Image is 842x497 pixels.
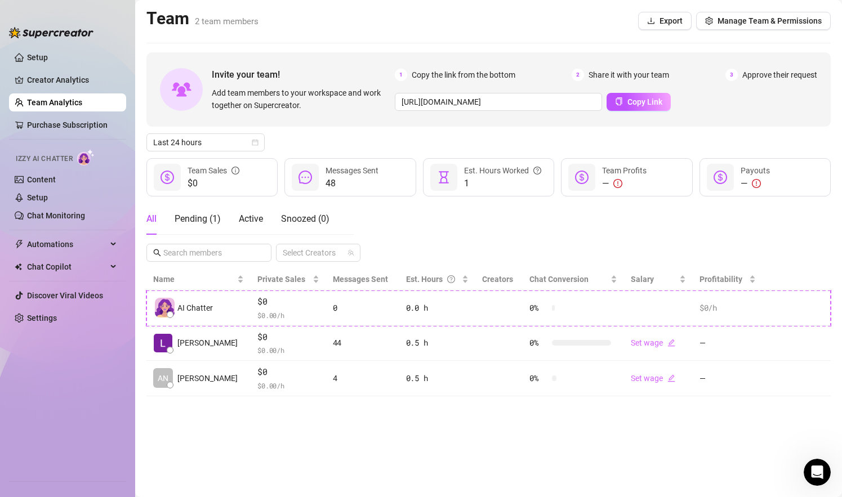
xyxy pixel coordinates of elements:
span: Invite your team! [212,68,395,82]
button: Copy Link [607,93,671,111]
p: CRM, Chatting and Management Tools [11,214,201,226]
span: thunderbolt [15,240,24,249]
h1: Help [99,5,129,24]
button: News [169,351,225,396]
span: Add team members to your workspace and work together on Supercreator. [212,87,390,111]
div: Close [198,5,218,25]
img: Chat Copilot [15,263,22,271]
div: Est. Hours [406,273,460,285]
a: Content [27,175,56,184]
span: Messages Sent [326,166,378,175]
span: dollar-circle [161,171,174,184]
span: info-circle [231,164,239,177]
span: edit [667,374,675,382]
span: dollar-circle [575,171,589,184]
span: News [186,379,208,387]
span: 3 [725,69,738,81]
iframe: Intercom live chat [804,459,831,486]
span: Chat Copilot [27,258,107,276]
div: Search for helpSearch for help [7,29,218,51]
a: Purchase Subscription [27,116,117,134]
span: edit [667,339,675,347]
button: Messages [56,351,113,396]
span: [PERSON_NAME] [177,372,238,384]
div: Pending ( 1 ) [175,212,221,226]
button: Export [638,12,692,30]
span: setting [705,17,713,25]
span: Approve their request [742,69,817,81]
span: 5 articles [11,126,48,138]
img: logo-BBDzfeDw.svg [9,27,93,38]
a: Settings [27,314,57,323]
span: Private Sales [257,275,305,284]
a: Set wageedit [631,338,675,347]
span: 1 [464,177,541,190]
span: copy [615,97,623,105]
span: team [348,249,354,256]
span: AI Chatter [177,302,213,314]
span: exclamation-circle [613,179,622,188]
span: Active [239,213,263,224]
span: Snoozed ( 0 ) [281,213,329,224]
div: 0.0 h [406,302,469,314]
span: Home [16,379,39,387]
span: $0 [257,365,319,379]
th: Name [146,268,251,290]
div: 44 [333,337,393,349]
span: Export [660,16,683,25]
div: 4 [333,372,393,384]
input: Search for help [7,29,218,51]
span: Name [153,273,235,285]
span: $ 0.00 /h [257,344,319,356]
p: Onboarding to Supercreator [11,112,201,124]
span: 0 % [529,337,547,349]
span: AN [158,372,168,384]
span: [PERSON_NAME] [177,337,238,349]
p: Izzy - AI Chatter [11,156,201,168]
a: Setup [27,53,48,62]
span: message [299,171,312,184]
input: Search members [163,247,256,259]
p: Answers to your common questions [11,298,201,310]
div: 0.5 h [406,337,469,349]
span: Izzy AI Chatter [16,154,73,164]
span: 48 [326,177,378,190]
span: 1 [395,69,407,81]
span: $0 [257,330,319,344]
span: Messages [65,379,104,387]
span: Copy the link from the bottom [412,69,515,81]
p: Frequently Asked Questions [11,284,201,295]
span: Last 24 hours [153,134,258,151]
span: 0 % [529,302,547,314]
span: Manage Team & Permissions [718,16,822,25]
span: search [153,249,161,257]
span: $0 [257,295,319,308]
div: Est. Hours Worked [464,164,541,177]
div: 0.5 h [406,372,469,384]
span: 0 % [529,372,547,384]
span: 13 articles [11,254,52,266]
a: Discover Viral Videos [27,291,103,300]
p: Learn about the Supercreator platform and its features [11,228,201,252]
img: AI Chatter [77,149,95,165]
span: calendar [252,139,259,146]
span: Messages Sent [333,275,388,284]
a: Setup [27,193,48,202]
p: Getting Started [11,98,201,110]
span: 2 [572,69,584,81]
span: Payouts [741,166,770,175]
div: — [741,177,770,190]
span: dollar-circle [714,171,727,184]
span: Copy Link [627,97,662,106]
img: izzy-ai-chatter-avatar-DDCN_rTZ.svg [155,298,175,317]
span: $0 [188,177,239,190]
span: $ 0.00 /h [257,380,319,391]
a: Set wageedit [631,374,675,383]
span: Salary [631,275,654,284]
span: exclamation-circle [752,179,761,188]
div: 0 [333,302,393,314]
span: question-circle [447,273,455,285]
span: 13 articles [11,312,52,324]
td: — [693,361,763,396]
th: Creators [475,268,523,290]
